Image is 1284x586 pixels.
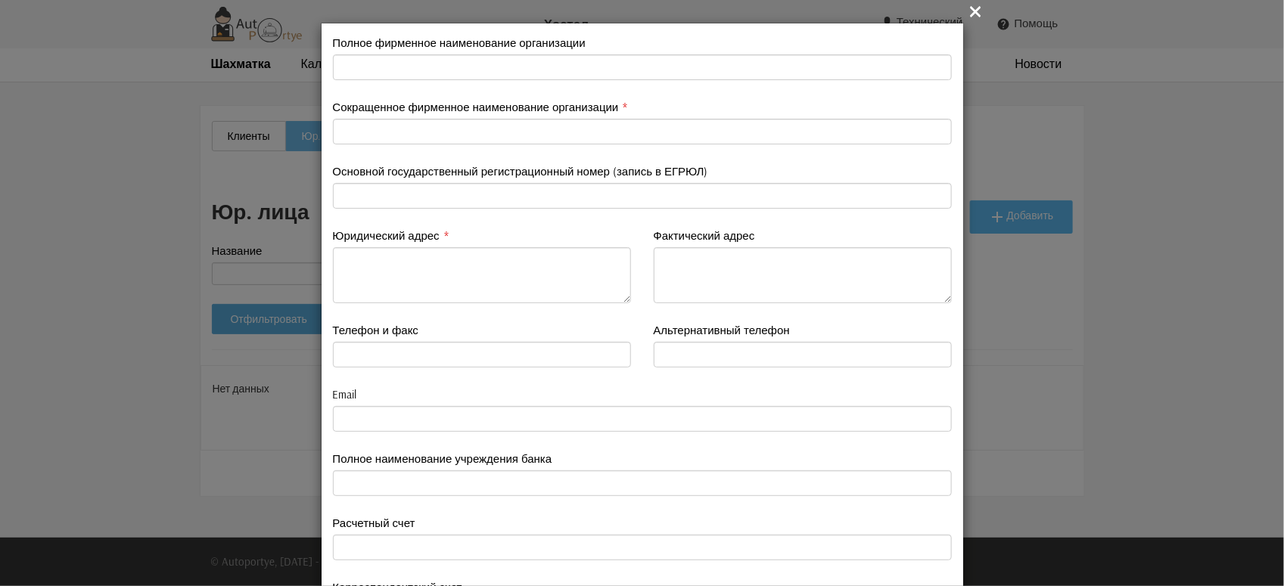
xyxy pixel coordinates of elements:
label: Основной государственный регистрационный номер (запись в ЕГРЮЛ) [333,163,708,179]
label: Полное наименование учреждения банка [333,451,552,467]
label: Email [333,386,357,402]
label: Юридический адрес [333,228,440,243]
label: Альтернативный телефон [654,322,790,338]
label: Расчетный счет [333,515,415,531]
i:  [967,2,985,20]
label: Фактический адрес [654,228,755,243]
label: Телефон и факс [333,322,419,338]
label: Полное фирменное наименование организации [333,35,586,51]
label: Сокращенное фирменное наименование организации [333,99,619,115]
button: Close [967,2,985,20]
